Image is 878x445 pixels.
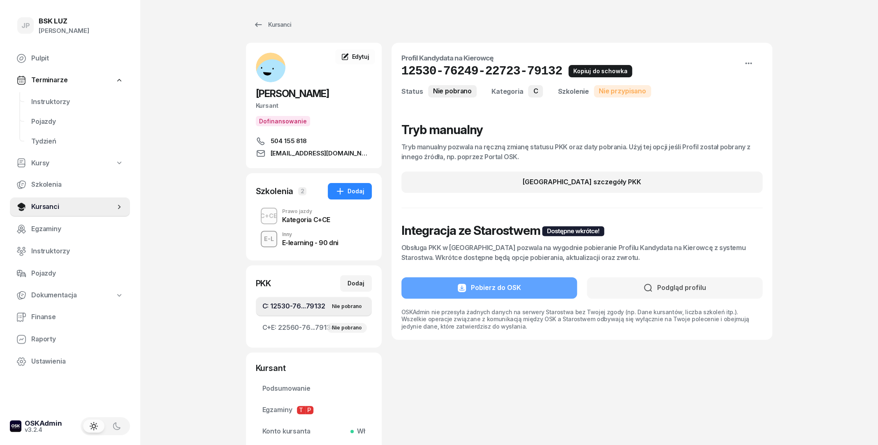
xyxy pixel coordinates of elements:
span: [PERSON_NAME] [256,88,329,100]
span: C: [262,301,269,312]
p: OSKAdmin nie przesyła żadnych danych na serwery Starostwa bez Twojej zgody (np. Dane kursantów, l... [401,308,762,330]
div: Szkolenie [558,86,589,96]
a: EgzaminyTP [256,400,372,420]
h1: Integracja ze Starostwem [401,223,762,238]
span: Edytuj [352,53,369,60]
a: Raporty [10,329,130,349]
p: Tryb manualny pozwala na ręczną zmianę statusu PKK oraz daty pobrania. Użyj tej opcji jeśli Profi... [401,142,762,162]
span: [EMAIL_ADDRESS][DOMAIN_NAME] [271,148,372,158]
div: C+CE [257,211,280,221]
span: Pojazdy [31,268,123,279]
span: Konto kursanta [262,426,365,437]
a: Kursanci [246,16,299,33]
span: Instruktorzy [31,97,123,107]
button: E-LInnyE-learning - 90 dni [256,227,372,250]
a: [EMAIL_ADDRESS][DOMAIN_NAME] [256,148,372,158]
span: P [305,406,313,414]
div: [PERSON_NAME] [39,25,89,36]
span: 2 [298,187,306,195]
span: Tydzień [31,136,123,147]
h4: Profil Kandydata na Kierowcę [401,53,762,64]
a: Instruktorzy [25,92,130,112]
span: Pojazdy [31,116,123,127]
span: Wł [354,426,365,437]
div: Dodaj [347,278,364,288]
span: Finanse [31,312,123,322]
div: Kursant [256,362,372,374]
span: JP [21,22,30,29]
span: Instruktorzy [31,246,123,257]
a: Szkolenia [10,175,130,195]
span: Terminarze [31,75,67,86]
a: Tydzień [25,132,130,151]
a: Podsumowanie [256,379,372,399]
a: Konto kursantaWł [256,422,372,441]
div: Inny [282,232,338,237]
a: Finanse [10,307,130,327]
span: Egzaminy [31,224,123,234]
div: Dodaj [335,186,364,196]
div: Prawo jazdy [282,209,330,214]
img: logo-xs-dark@2x.png [10,420,21,432]
p: Obsługa PKK w [GEOGRAPHIC_DATA] pozwala na wygodnie pobieranie Profilu Kandydata na Kierowcę z sy... [401,243,762,262]
h1: Tryb manualny [401,122,762,137]
div: v3.2.4 [25,427,62,433]
span: C+E: [262,322,276,333]
div: C [528,85,543,97]
a: Pulpit [10,49,130,68]
a: Kursanci [10,197,130,217]
div: E-learning - 90 dni [282,239,338,246]
span: Kursanci [31,202,115,212]
button: E-L [261,231,277,247]
div: Kategoria C+CE [282,216,330,223]
a: Kursy [10,154,130,173]
span: T [297,406,305,414]
div: Nie pobrano [327,301,366,311]
div: [GEOGRAPHIC_DATA] szczegóły PKK [523,177,641,188]
div: Dostępne wkrótce! [542,226,604,236]
div: OSKAdmin [25,420,62,427]
span: Raporty [31,334,123,345]
button: C+CEPrawo jazdyKategoria C+CE [256,204,372,227]
div: Nie pobrano [327,323,366,333]
span: Ustawienia [31,356,123,367]
div: E-L [261,234,277,244]
span: 504 155 818 [271,136,307,146]
span: 22560-76...79134 [262,322,365,333]
button: Dodaj [340,275,372,292]
div: Nie pobrano [428,85,477,97]
a: Terminarze [10,71,130,90]
a: Dokumentacja [10,286,130,305]
div: Kursant [256,100,372,111]
a: Pojazdy [10,264,130,283]
div: Kursanci [253,20,291,30]
span: Pulpit [31,53,123,64]
a: Pojazdy [25,112,130,132]
button: Dodaj [328,183,372,199]
div: Szkolenia [256,185,294,197]
div: BSK LUZ [39,18,89,25]
a: Egzaminy [10,219,130,239]
a: Edytuj [335,49,375,64]
span: Szkolenia [31,179,123,190]
a: 504 155 818 [256,136,372,146]
a: Ustawienia [10,352,130,371]
div: Status [401,86,423,96]
span: Egzaminy [262,405,365,415]
span: Kursy [31,158,49,169]
button: C+CE [261,208,277,224]
span: 12530-76...79132 [262,301,365,312]
button: [GEOGRAPHIC_DATA] szczegóły PKK [401,172,762,193]
span: Dokumentacja [31,290,77,301]
h1: 12530-76249-22723-79132 [401,64,562,79]
div: Kategoria [491,86,524,96]
a: C+E:22560-76...79134Nie pobrano [256,318,372,338]
a: Instruktorzy [10,241,130,261]
span: Podsumowanie [262,383,365,394]
div: PKK [256,278,271,289]
button: Dofinansowanie [256,116,310,126]
div: Nie przypisano [594,85,651,97]
a: C:12530-76...79132Nie pobrano [256,297,372,316]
